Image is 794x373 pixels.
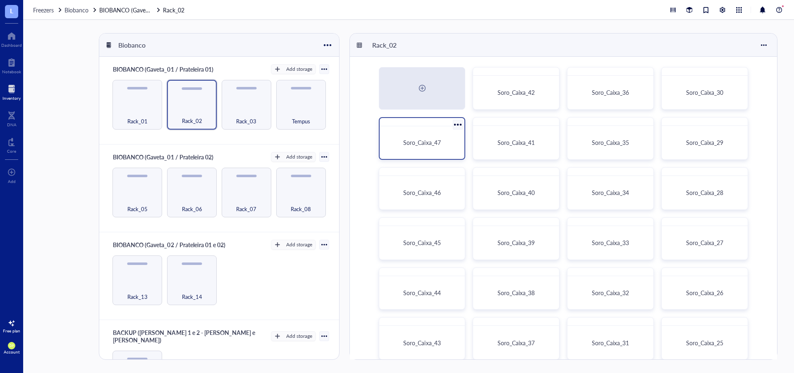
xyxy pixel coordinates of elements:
[3,328,20,333] div: Free plan
[271,240,316,250] button: Add storage
[127,292,148,301] span: Rack_13
[686,138,723,147] span: Soro_Caixa_29
[497,138,535,147] span: Soro_Caixa_41
[99,5,186,14] a: BIOBANCO (Gaveta_01 / Prateleira 01)Rack_02
[4,349,20,354] div: Account
[1,43,22,48] div: Dashboard
[127,117,148,126] span: Rack_01
[403,238,440,247] span: Soro_Caixa_45
[65,6,88,14] span: Biobanco
[109,63,217,75] div: BIOBANCO (Gaveta_01 / Prateleira 01)
[10,344,14,348] span: DP
[368,38,418,52] div: Rack_02
[127,205,148,214] span: Rack_05
[592,188,629,197] span: Soro_Caixa_34
[109,239,229,250] div: BIOBANCO (Gaveta_02 / Prateleira 01 e 02)
[497,188,535,197] span: Soro_Caixa_40
[286,241,312,248] div: Add storage
[109,327,267,346] div: BACKUP ([PERSON_NAME] 1 e 2 - [PERSON_NAME] e [PERSON_NAME])
[7,135,16,154] a: Core
[182,205,202,214] span: Rack_06
[115,38,164,52] div: Biobanco
[403,138,440,147] span: Soro_Caixa_47
[592,339,629,347] span: Soro_Caixa_31
[7,109,17,127] a: DNA
[236,117,256,126] span: Rack_03
[497,289,535,297] span: Soro_Caixa_38
[65,5,98,14] a: Biobanco
[8,179,16,184] div: Add
[403,289,440,297] span: Soro_Caixa_44
[182,292,202,301] span: Rack_14
[592,238,629,247] span: Soro_Caixa_33
[292,117,310,126] span: Tempus
[10,5,13,16] span: L
[497,339,535,347] span: Soro_Caixa_37
[286,153,312,161] div: Add storage
[2,69,21,74] div: Notebook
[403,339,440,347] span: Soro_Caixa_43
[291,205,311,214] span: Rack_08
[592,88,629,96] span: Soro_Caixa_36
[286,65,312,73] div: Add storage
[686,238,723,247] span: Soro_Caixa_27
[33,6,54,14] span: Freezers
[236,205,256,214] span: Rack_07
[109,151,217,163] div: BIOBANCO (Gaveta_01 / Prateleira 02)
[2,96,21,101] div: Inventory
[592,138,629,147] span: Soro_Caixa_35
[686,339,723,347] span: Soro_Caixa_25
[497,88,535,96] span: Soro_Caixa_42
[271,152,316,162] button: Add storage
[271,64,316,74] button: Add storage
[497,238,535,247] span: Soro_Caixa_39
[33,5,63,14] a: Freezers
[686,289,723,297] span: Soro_Caixa_26
[286,332,312,340] div: Add storage
[1,29,22,48] a: Dashboard
[7,122,17,127] div: DNA
[271,331,316,341] button: Add storage
[403,188,440,197] span: Soro_Caixa_46
[2,56,21,74] a: Notebook
[686,188,723,197] span: Soro_Caixa_28
[686,88,723,96] span: Soro_Caixa_30
[182,116,202,125] span: Rack_02
[592,289,629,297] span: Soro_Caixa_32
[2,82,21,101] a: Inventory
[7,149,16,154] div: Core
